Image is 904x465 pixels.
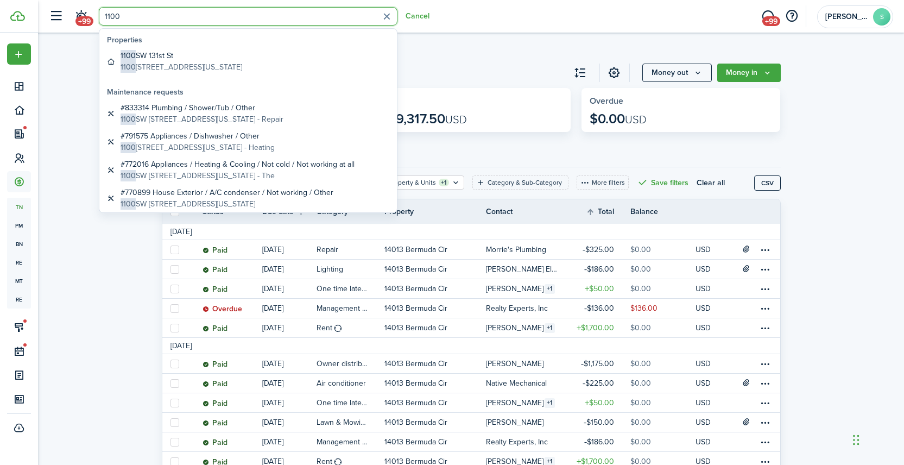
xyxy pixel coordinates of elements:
status: Paid [203,324,227,333]
a: 14013 Bermuda Cir [384,432,486,451]
a: [DATE] [262,413,317,432]
global-search-item-description: SW [STREET_ADDRESS][US_STATE] [121,198,333,210]
a: Paid [203,413,262,432]
a: $0.00 [630,279,696,298]
span: +99 [762,16,780,26]
a: Rent [317,318,384,337]
a: $186.00 [565,260,630,279]
a: [DATE] [262,393,317,412]
a: mt [7,272,31,290]
table-info-title: [PERSON_NAME] [486,283,543,294]
a: $225.00 [565,374,630,393]
p: $59,317.50 [380,111,467,127]
status: Paid [203,438,227,447]
p: 14013 Bermuda Cir [384,303,447,314]
button: Save filters [637,175,688,190]
span: USD [625,111,647,128]
a: [DATE] [262,374,317,393]
table-profile-info-text: Realty Experts, Inc [486,438,548,447]
table-amount-description: $0.00 [630,283,651,294]
a: Paid [203,374,262,393]
table-counter: 1 [545,398,555,408]
span: USD [445,111,467,128]
input: Search for anything... [99,7,397,26]
p: 14013 Bermuda Cir [384,283,447,294]
button: Cancel [406,12,429,21]
table-info-title: Air conditioner [317,378,366,389]
table-amount-title: $150.00 [584,417,614,428]
a: [PERSON_NAME] [486,354,565,373]
a: #791575 Appliances / Dishwasher / Other1100[STREET_ADDRESS][US_STATE] - Heating [103,128,394,156]
a: #770899 House Exterior / A/C condenser / Not working / Other1100SW [STREET_ADDRESS][US_STATE] [103,184,394,212]
a: USD [696,279,725,298]
a: #833314 Plumbing / Shower/Tub / Other1100SW [STREET_ADDRESS][US_STATE] - Repair [103,99,394,128]
table-info-title: Owner distribution [317,358,368,369]
button: Clear search [378,8,395,25]
table-counter: 1 [545,323,555,333]
p: 14013 Bermuda Cir [384,322,447,334]
p: USD [696,244,711,255]
button: Open menu [642,64,712,82]
div: Drag [853,424,859,456]
p: [DATE] [262,417,283,428]
p: USD [696,263,711,275]
a: [DATE] [262,260,317,279]
a: [DATE] [262,299,317,318]
a: USD [696,374,725,393]
status: Paid [203,360,227,369]
span: 1100 [121,198,136,210]
th: Contact [486,206,565,217]
global-search-item-title: #791575 Appliances / Dishwasher / Other [121,130,275,142]
a: Realty Experts, Inc [486,432,565,451]
p: USD [696,417,711,428]
table-amount-title: $50.00 [585,397,614,409]
a: Native Mechanical [486,374,565,393]
a: [PERSON_NAME]1 [486,279,565,298]
a: Overdue [203,299,262,318]
a: re [7,290,31,309]
a: $0.00 [630,240,696,259]
span: 1100 [121,61,136,73]
global-search-item-title: #833314 Plumbing / Shower/Tub / Other [121,102,283,114]
td: [DATE] [162,340,200,351]
button: Money out [642,64,712,82]
a: Paid [203,279,262,298]
p: 14013 Bermuda Cir [384,397,447,409]
p: [DATE] [262,283,283,294]
table-amount-description: $0.00 [630,436,651,448]
a: 14013 Bermuda Cir [384,240,486,259]
img: TenantCloud [10,11,25,21]
table-profile-info-text: [PERSON_NAME] [486,360,543,368]
a: Paid [203,240,262,259]
table-amount-title: $136.00 [584,303,614,314]
a: pm [7,216,31,235]
a: Lighting [317,260,384,279]
status: Overdue [203,305,242,313]
p: USD [696,397,711,409]
table-amount-title: $50.00 [585,283,614,294]
a: USD [696,393,725,412]
p: 14013 Bermuda Cir [384,378,447,389]
a: 1100SW 131st St1100[STREET_ADDRESS][US_STATE] [103,47,394,76]
a: USD [696,413,725,432]
a: 14013 Bermuda Cir [384,318,486,337]
a: Owner distribution [317,354,384,373]
span: re [7,253,31,272]
a: [PERSON_NAME] Electric Inc. [486,260,565,279]
span: 1100 [121,170,136,181]
p: [DATE] [262,436,283,448]
p: [DATE] [262,358,283,369]
a: Paid [203,354,262,373]
a: 14013 Bermuda Cir [384,413,486,432]
span: +99 [75,16,93,26]
th: Property [384,206,486,217]
p: [DATE] [262,263,283,275]
button: Open resource center [782,7,801,26]
a: Lawn & Mowing [317,413,384,432]
a: $150.00 [565,413,630,432]
td: [DATE] [162,226,200,237]
table-info-title: [PERSON_NAME] [486,397,543,409]
global-search-item-description: [STREET_ADDRESS][US_STATE] [121,61,242,73]
status: Paid [203,399,227,408]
